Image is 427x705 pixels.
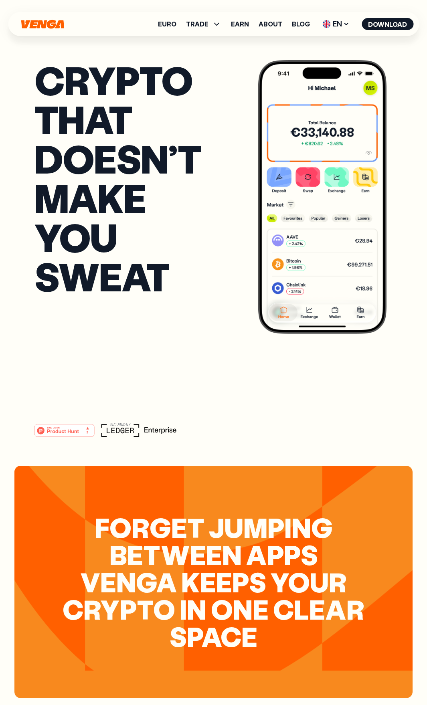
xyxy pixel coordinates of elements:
[258,60,387,334] img: Venga app main
[322,20,330,28] img: flag-uk
[259,21,282,27] a: About
[20,20,65,29] svg: Home
[292,21,310,27] a: Blog
[362,18,413,30] button: Download
[231,21,249,27] a: Earn
[320,18,352,30] span: EN
[34,60,201,296] h1: Crypto that doesn’t make you sweat
[63,514,364,650] h2: Forget jumping between apps Venga keeps your crypto in one clear space
[186,21,208,27] span: TRADE
[186,19,221,29] span: TRADE
[158,21,176,27] a: Euro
